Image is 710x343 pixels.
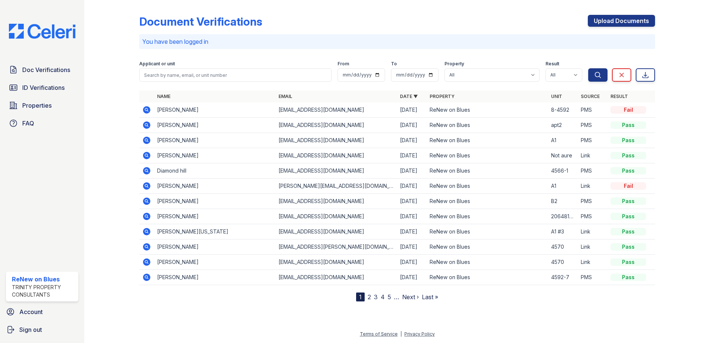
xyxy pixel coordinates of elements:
td: [PERSON_NAME] [154,102,276,118]
div: ReNew on Blues [12,275,75,284]
td: [PERSON_NAME] [154,179,276,194]
td: Link [578,224,608,239]
td: 20648193 [548,209,578,224]
td: apt2 [548,118,578,133]
td: ReNew on Blues [427,148,548,163]
td: ReNew on Blues [427,163,548,179]
a: Source [581,94,600,99]
a: FAQ [6,116,78,131]
td: [DATE] [397,224,427,239]
a: 3 [374,293,378,301]
div: Pass [610,137,646,144]
td: [PERSON_NAME] [154,239,276,255]
div: Document Verifications [139,15,262,28]
label: To [391,61,397,67]
a: Terms of Service [360,331,398,337]
span: ID Verifications [22,83,65,92]
div: Pass [610,167,646,174]
td: [EMAIL_ADDRESS][PERSON_NAME][DOMAIN_NAME] [276,239,397,255]
a: Upload Documents [588,15,655,27]
td: [EMAIL_ADDRESS][DOMAIN_NAME] [276,194,397,209]
td: [PERSON_NAME] [154,118,276,133]
td: [EMAIL_ADDRESS][DOMAIN_NAME] [276,255,397,270]
td: [PERSON_NAME] [154,255,276,270]
td: [EMAIL_ADDRESS][DOMAIN_NAME] [276,163,397,179]
span: Doc Verifications [22,65,70,74]
td: [PERSON_NAME] [154,270,276,285]
td: PMS [578,133,608,148]
div: 1 [356,293,365,301]
td: PMS [578,102,608,118]
a: Next › [402,293,419,301]
div: Pass [610,121,646,129]
a: Result [610,94,628,99]
span: … [394,293,399,301]
td: [PERSON_NAME][EMAIL_ADDRESS][DOMAIN_NAME] [276,179,397,194]
td: [PERSON_NAME] [154,209,276,224]
a: Last » [422,293,438,301]
td: B2 [548,194,578,209]
td: 4566-1 [548,163,578,179]
span: Sign out [19,325,42,334]
td: ReNew on Blues [427,239,548,255]
div: Fail [610,182,646,190]
td: 4592-7 [548,270,578,285]
div: Fail [610,106,646,114]
td: [EMAIL_ADDRESS][DOMAIN_NAME] [276,209,397,224]
a: Unit [551,94,562,99]
a: Privacy Policy [404,331,435,337]
td: PMS [578,163,608,179]
td: Link [578,148,608,163]
td: Not aure [548,148,578,163]
div: Pass [610,228,646,235]
input: Search by name, email, or unit number [139,68,332,82]
a: Date ▼ [400,94,418,99]
a: Account [3,304,81,319]
td: A1 [548,133,578,148]
td: ReNew on Blues [427,194,548,209]
td: [DATE] [397,118,427,133]
td: Diamond hill [154,163,276,179]
a: Name [157,94,170,99]
div: Pass [610,258,646,266]
div: Pass [610,197,646,205]
a: 2 [368,293,371,301]
td: [DATE] [397,194,427,209]
td: PMS [578,118,608,133]
label: Result [545,61,559,67]
td: A1 [548,179,578,194]
td: Link [578,239,608,255]
td: [EMAIL_ADDRESS][DOMAIN_NAME] [276,148,397,163]
div: Pass [610,213,646,220]
label: Applicant or unit [139,61,175,67]
td: ReNew on Blues [427,179,548,194]
span: Account [19,307,43,316]
div: Trinity Property Consultants [12,284,75,298]
td: [EMAIL_ADDRESS][DOMAIN_NAME] [276,270,397,285]
label: Property [444,61,464,67]
td: ReNew on Blues [427,255,548,270]
div: Pass [610,274,646,281]
a: 4 [381,293,385,301]
td: [DATE] [397,179,427,194]
td: [EMAIL_ADDRESS][DOMAIN_NAME] [276,102,397,118]
div: Pass [610,152,646,159]
a: Doc Verifications [6,62,78,77]
a: 5 [388,293,391,301]
td: [DATE] [397,133,427,148]
td: ReNew on Blues [427,224,548,239]
td: ReNew on Blues [427,118,548,133]
td: [DATE] [397,209,427,224]
td: [EMAIL_ADDRESS][DOMAIN_NAME] [276,118,397,133]
a: Sign out [3,322,81,337]
img: CE_Logo_Blue-a8612792a0a2168367f1c8372b55b34899dd931a85d93a1a3d3e32e68fde9ad4.png [3,24,81,39]
td: ReNew on Blues [427,133,548,148]
td: [PERSON_NAME] [154,133,276,148]
td: A1 #3 [548,224,578,239]
td: Link [578,179,608,194]
td: PMS [578,194,608,209]
td: PMS [578,209,608,224]
td: [DATE] [397,163,427,179]
span: FAQ [22,119,34,128]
